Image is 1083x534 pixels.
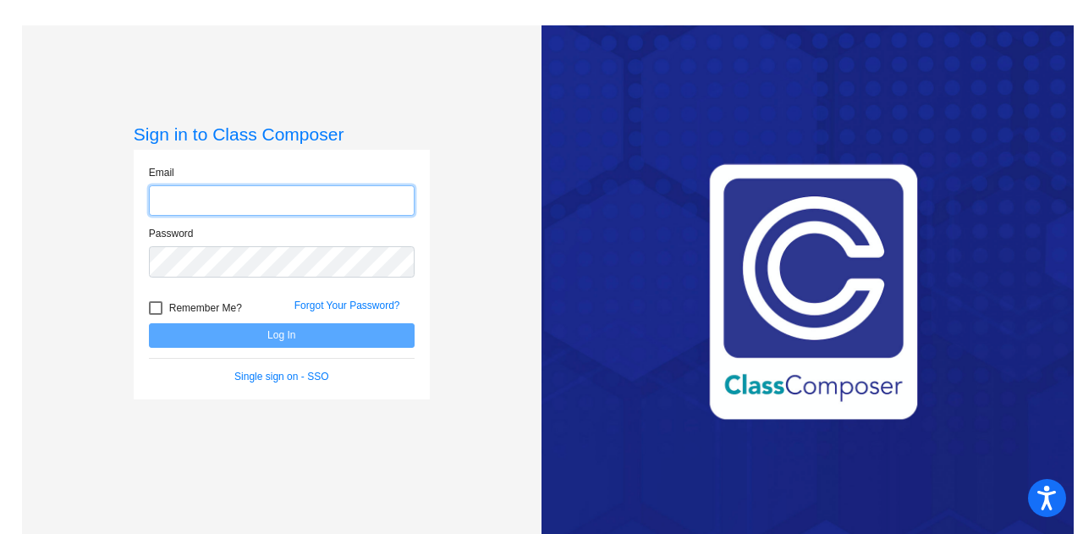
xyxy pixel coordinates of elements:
[134,124,430,145] h3: Sign in to Class Composer
[169,298,242,318] span: Remember Me?
[294,300,400,311] a: Forgot Your Password?
[149,323,415,348] button: Log In
[149,165,174,180] label: Email
[149,226,194,241] label: Password
[234,371,328,383] a: Single sign on - SSO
